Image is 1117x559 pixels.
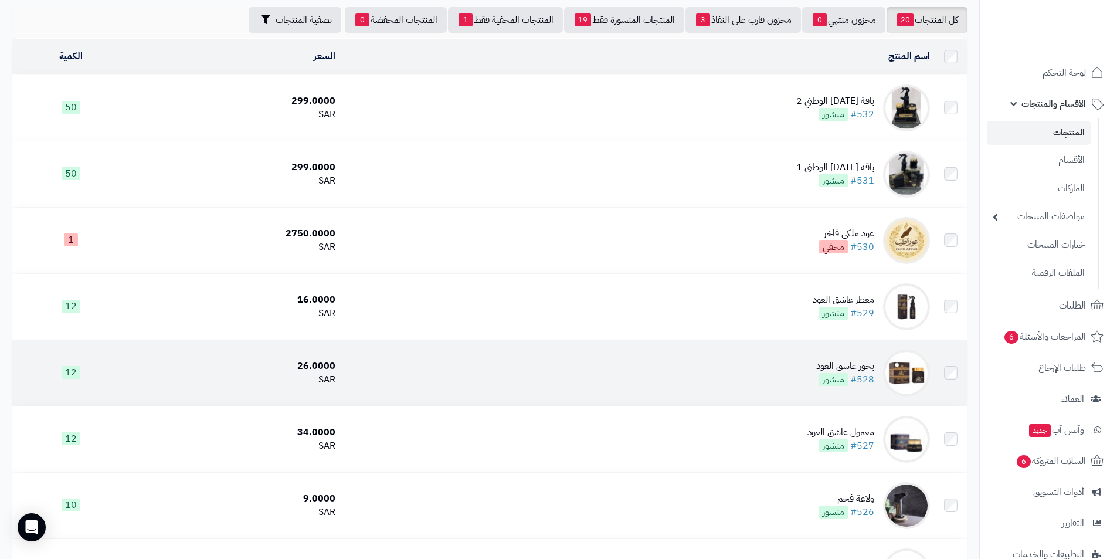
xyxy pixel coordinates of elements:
[1004,331,1018,344] span: 6
[564,7,684,33] a: المنتجات المنشورة فقط19
[888,49,930,63] a: اسم المنتج
[987,292,1110,320] a: الطلبات
[807,426,874,439] div: معمول عاشق العود
[850,505,874,519] a: #526
[987,478,1110,506] a: أدوات التسويق
[1059,297,1086,314] span: الطلبات
[819,108,848,121] span: منشور
[883,350,930,397] img: بخور عاشق العود
[850,372,874,387] a: #528
[987,260,1091,286] a: الملفات الرقمية
[796,94,874,108] div: باقة [DATE] الوطني 2
[134,240,335,254] div: SAR
[276,13,332,27] span: تصفية المنتجات
[62,300,80,313] span: 12
[134,293,335,307] div: 16.0000
[987,232,1091,258] a: خيارات المنتجات
[1037,32,1106,56] img: logo-2.png
[134,373,335,387] div: SAR
[1033,484,1084,500] span: أدوات التسويق
[887,7,967,33] a: كل المنتجات20
[987,176,1091,201] a: الماركات
[987,447,1110,475] a: السلات المتروكة6
[897,13,914,26] span: 20
[345,7,447,33] a: المنتجات المخفضة0
[1021,96,1086,112] span: الأقسام والمنتجات
[134,307,335,320] div: SAR
[448,7,563,33] a: المنتجات المخفية فقط1
[696,13,710,26] span: 3
[134,492,335,506] div: 9.0000
[62,366,80,379] span: 12
[819,506,848,519] span: منشور
[62,101,80,114] span: 50
[62,499,80,511] span: 10
[850,107,874,121] a: #532
[575,13,591,26] span: 19
[987,59,1110,87] a: لوحة التحكم
[883,151,930,198] img: باقة اليوم الوطني 1
[987,323,1110,351] a: المراجعات والأسئلة6
[1062,515,1084,531] span: التقارير
[1043,65,1086,81] span: لوحة التحكم
[819,240,848,253] span: مخفي
[249,7,341,33] button: تصفية المنتجات
[134,439,335,453] div: SAR
[819,373,848,386] span: منشور
[134,426,335,439] div: 34.0000
[883,217,930,264] img: عود ملكي فاخر
[819,492,874,506] div: ولاعة فحم
[1003,328,1086,345] span: المراجعات والأسئلة
[987,354,1110,382] a: طلبات الإرجاع
[1017,455,1031,468] span: 6
[987,121,1091,145] a: المنتجات
[802,7,885,33] a: مخزون منتهي0
[1028,422,1084,438] span: وآتس آب
[813,293,874,307] div: معطر عاشق العود
[134,506,335,519] div: SAR
[819,307,848,320] span: منشور
[355,13,369,26] span: 0
[987,148,1091,173] a: الأقسام
[134,161,335,174] div: 299.0000
[459,13,473,26] span: 1
[819,439,848,452] span: منشور
[813,13,827,26] span: 0
[987,204,1091,229] a: مواصفات المنتجات
[850,174,874,188] a: #531
[1029,424,1051,437] span: جديد
[18,513,46,541] div: Open Intercom Messenger
[819,174,848,187] span: منشور
[59,49,83,63] a: الكمية
[850,240,874,254] a: #530
[796,161,874,174] div: باقة [DATE] الوطني 1
[987,385,1110,413] a: العملاء
[883,482,930,529] img: ولاعة فحم
[816,360,874,373] div: بخور عاشق العود
[134,108,335,121] div: SAR
[62,167,80,180] span: 50
[62,432,80,445] span: 12
[1038,360,1086,376] span: طلبات الإرجاع
[1016,453,1086,469] span: السلات المتروكة
[850,306,874,320] a: #529
[134,227,335,240] div: 2750.0000
[1061,391,1084,407] span: العملاء
[134,360,335,373] div: 26.0000
[850,439,874,453] a: #527
[64,233,78,246] span: 1
[987,416,1110,444] a: وآتس آبجديد
[134,174,335,188] div: SAR
[883,416,930,463] img: معمول عاشق العود
[314,49,335,63] a: السعر
[987,509,1110,537] a: التقارير
[134,94,335,108] div: 299.0000
[883,84,930,131] img: باقة اليوم الوطني 2
[883,283,930,330] img: معطر عاشق العود
[685,7,801,33] a: مخزون قارب على النفاذ3
[819,227,874,240] div: عود ملكي فاخر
